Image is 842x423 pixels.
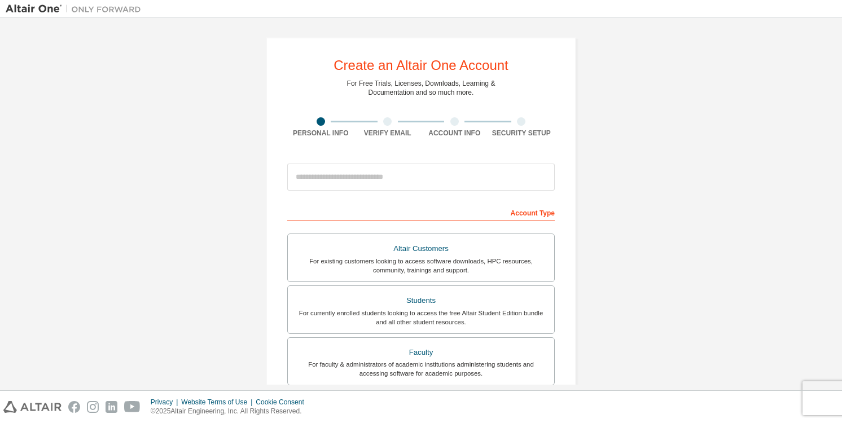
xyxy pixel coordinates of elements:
[151,398,181,407] div: Privacy
[354,129,422,138] div: Verify Email
[488,129,555,138] div: Security Setup
[256,398,310,407] div: Cookie Consent
[295,345,547,360] div: Faculty
[295,293,547,309] div: Students
[421,129,488,138] div: Account Info
[106,401,117,413] img: linkedin.svg
[6,3,147,15] img: Altair One
[181,398,256,407] div: Website Terms of Use
[87,401,99,413] img: instagram.svg
[68,401,80,413] img: facebook.svg
[124,401,141,413] img: youtube.svg
[3,401,62,413] img: altair_logo.svg
[287,129,354,138] div: Personal Info
[334,59,508,72] div: Create an Altair One Account
[295,257,547,275] div: For existing customers looking to access software downloads, HPC resources, community, trainings ...
[151,407,311,416] p: © 2025 Altair Engineering, Inc. All Rights Reserved.
[287,203,555,221] div: Account Type
[347,79,495,97] div: For Free Trials, Licenses, Downloads, Learning & Documentation and so much more.
[295,309,547,327] div: For currently enrolled students looking to access the free Altair Student Edition bundle and all ...
[295,241,547,257] div: Altair Customers
[295,360,547,378] div: For faculty & administrators of academic institutions administering students and accessing softwa...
